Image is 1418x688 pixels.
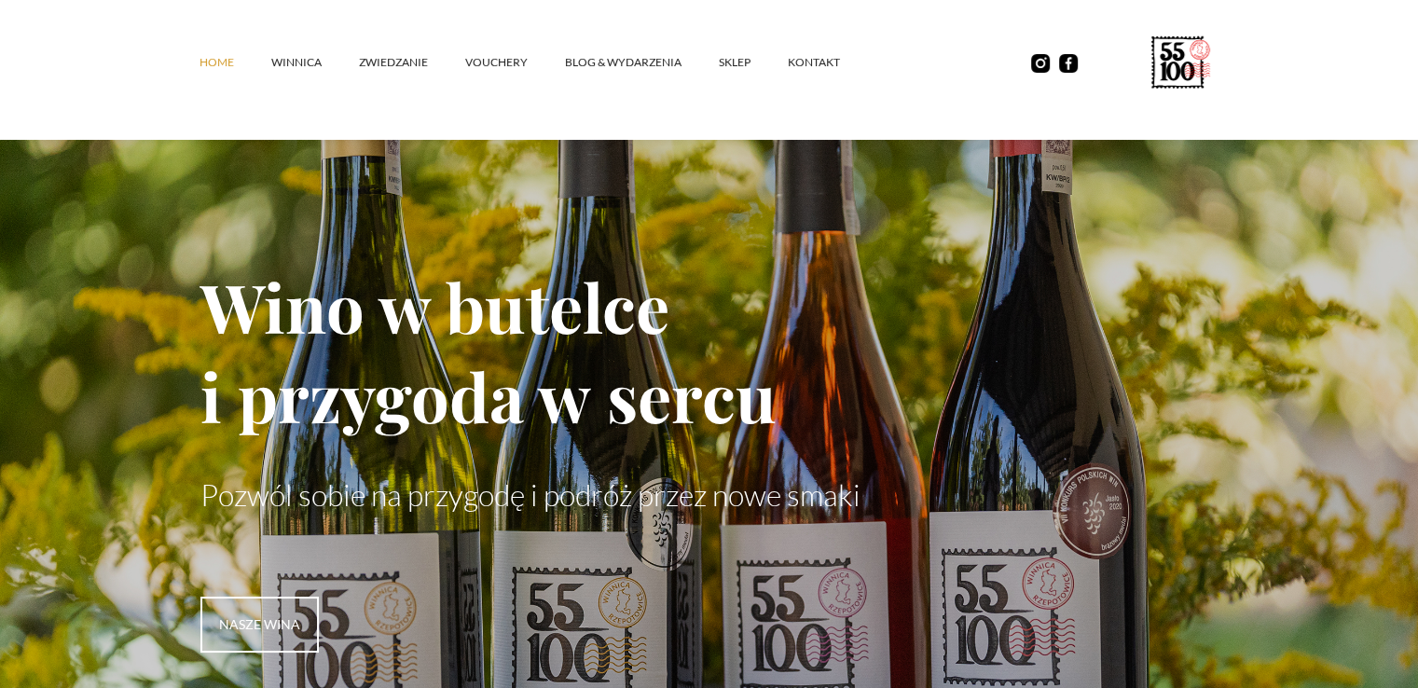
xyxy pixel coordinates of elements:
a: Home [200,34,271,90]
p: Pozwól sobie na przygodę i podróż przez nowe smaki [200,477,1218,513]
a: nasze wina [200,597,319,653]
a: kontakt [788,34,877,90]
a: vouchery [465,34,565,90]
a: Blog & Wydarzenia [565,34,719,90]
h1: Wino w butelce i przygoda w sercu [200,261,1218,440]
a: winnica [271,34,359,90]
a: ZWIEDZANIE [359,34,465,90]
a: SKLEP [719,34,788,90]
